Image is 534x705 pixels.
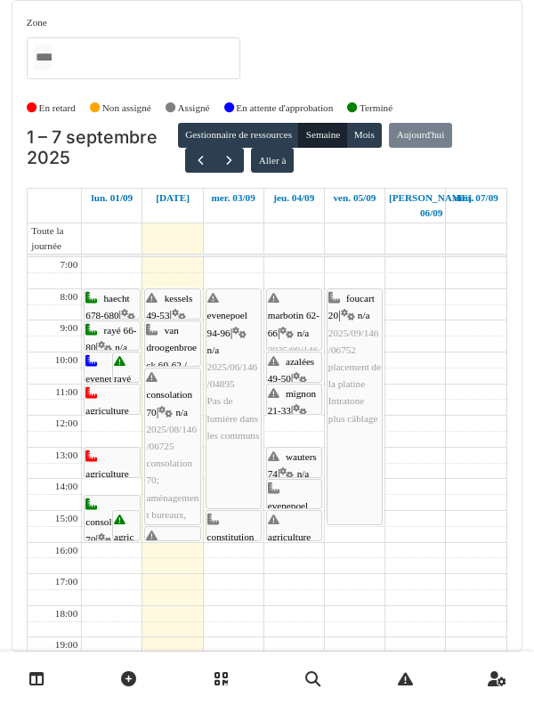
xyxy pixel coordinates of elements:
div: | [85,290,138,427]
div: | [328,290,381,427]
div: 8:00 [56,289,81,304]
div: | [85,449,138,653]
span: n/a [358,310,370,320]
button: Aujourd'hui [389,123,451,148]
span: wauters 74 [268,451,317,479]
div: 14:00 [52,479,81,494]
button: Aller à [251,148,293,173]
label: Zone [27,15,47,30]
span: evenepoel 100 [85,373,125,401]
div: 19:00 [52,637,81,652]
a: 7 septembre 2025 [450,189,502,207]
div: | [207,512,260,683]
label: Assigné [178,101,210,116]
span: consolation 70 [85,516,132,544]
div: 12:00 [52,416,81,431]
span: 2025/09/146/06757 [268,344,319,372]
div: | [146,290,198,461]
a: 3 septembre 2025 [207,189,258,207]
span: haecht 678-680 [85,293,129,320]
button: Précédent [185,148,214,174]
h2: 1 – 7 septembre 2025 [27,127,178,169]
span: marbotin 62-66 [268,310,320,337]
span: mignon 21-33 [268,388,316,416]
div: 16:00 [52,543,81,558]
div: 7:00 [56,257,81,272]
div: | [114,353,139,593]
span: n/a [207,344,220,355]
div: | [85,322,138,442]
span: foucart 20 [328,293,375,320]
label: Non assigné [102,101,151,116]
span: agriculture 169 / haecht 662-664 [268,531,317,576]
span: n/a [297,468,310,479]
div: 13:00 [52,448,81,463]
input: Tous [34,45,52,70]
span: 2025/09/146/06752 [328,328,379,355]
span: Pas de lumière dans les communs [207,395,260,440]
div: 15:00 [52,511,81,526]
span: van droogenbroeck 60-62 / helmet 339 [146,325,197,387]
span: evenepoel 100 [268,500,308,528]
div: | [268,290,320,427]
div: 9:00 [56,320,81,336]
button: Suivant [214,148,244,174]
button: Semaine [298,123,347,148]
div: | [268,353,320,490]
div: | [268,512,320,683]
button: Mois [346,123,382,148]
div: | [207,290,260,444]
a: 5 septembre 2025 [330,189,380,207]
span: 2025/08/146/06725 [146,424,197,451]
div: | [268,449,320,636]
div: | [85,353,138,490]
span: Toute la journée [28,223,81,254]
a: 2 septembre 2025 [152,189,193,207]
span: kessels 49-53 [146,293,192,320]
span: evenepoel 94-96 [207,310,247,337]
span: agriculture 182 / marbotin 18-26 [85,468,137,531]
a: 1 septembre 2025 [88,189,137,207]
span: agriculture 182 / marbotin 18-26 [85,405,137,467]
span: rayé 66-80 [114,373,131,417]
label: Terminé [360,101,392,116]
button: Gestionnaire de ressources [178,123,299,148]
span: agriculture 185 / marbotin 57-63 [114,531,137,644]
div: | [85,385,138,590]
label: En retard [39,101,76,116]
div: | [146,369,198,540]
div: | [268,481,320,600]
span: consolation 70; aménagement bureaux, Electricité [146,458,198,537]
a: 4 septembre 2025 [270,189,318,207]
span: 2025/06/146/04895 [207,361,258,389]
div: | [268,385,320,523]
span: placement de la platine Intratone plus câblage [328,361,381,424]
label: En attente d'approbation [236,101,333,116]
div: 17:00 [52,574,81,589]
div: | [146,528,198,682]
div: | [146,322,198,459]
span: rayé 66-80 [85,325,136,352]
span: n/a [297,328,310,338]
a: 6 septembre 2025 [385,189,477,223]
span: azalées 49-50 [268,356,315,384]
div: 11:00 [52,385,81,400]
span: n/a [115,342,127,352]
span: consolation 70 [146,389,192,417]
div: | [85,497,138,634]
div: 18:00 [52,606,81,621]
span: n/a [175,407,188,417]
div: 10:00 [52,352,81,368]
span: constitution 23 [207,531,255,559]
